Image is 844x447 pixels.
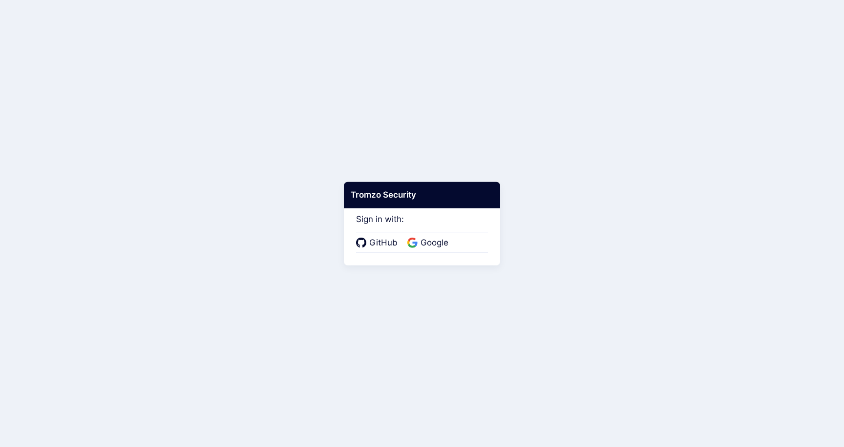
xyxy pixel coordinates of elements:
div: Tromzo Security [344,182,500,208]
a: GitHub [356,237,401,249]
div: Sign in with: [356,201,488,253]
a: Google [407,237,451,249]
span: GitHub [366,237,401,249]
span: Google [418,237,451,249]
